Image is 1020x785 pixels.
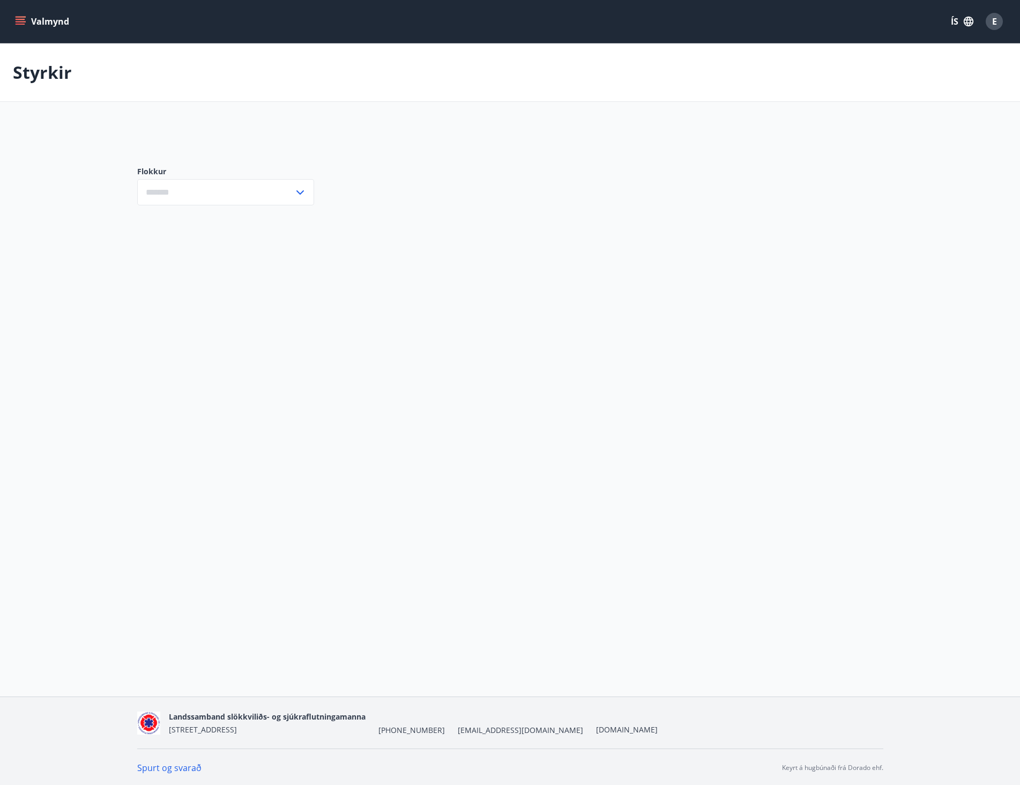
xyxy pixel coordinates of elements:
img: 5co5o51sp293wvT0tSE6jRQ7d6JbxoluH3ek357x.png [137,712,160,735]
button: menu [13,12,73,31]
button: E [981,9,1007,34]
span: [EMAIL_ADDRESS][DOMAIN_NAME] [458,725,583,736]
p: Keyrt á hugbúnaði frá Dorado ehf. [782,763,883,773]
button: ÍS [945,12,979,31]
a: Spurt og svarað [137,762,202,774]
a: [DOMAIN_NAME] [596,724,658,735]
label: Flokkur [137,166,314,177]
span: [STREET_ADDRESS] [169,724,237,735]
span: [PHONE_NUMBER] [378,725,445,736]
span: Landssamband slökkviliðs- og sjúkraflutningamanna [169,712,366,722]
span: E [992,16,997,27]
p: Styrkir [13,61,72,84]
